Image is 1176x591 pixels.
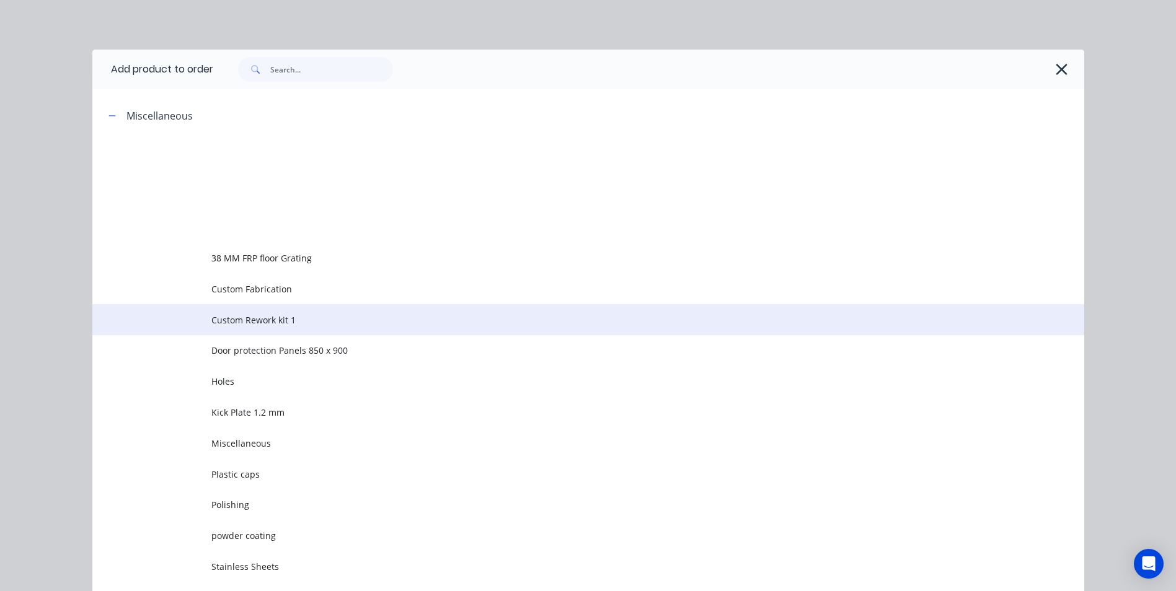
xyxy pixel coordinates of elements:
span: Custom Rework kit 1 [211,313,909,326]
div: Open Intercom Messenger [1134,549,1164,579]
div: Add product to order [92,50,213,89]
div: Miscellaneous [126,108,193,123]
span: Holes [211,375,909,388]
span: Polishing [211,498,909,511]
span: Miscellaneous [211,437,909,450]
span: Stainless Sheets [211,560,909,573]
span: Door protection Panels 850 x 900 [211,344,909,357]
span: Plastic caps [211,468,909,481]
span: Kick Plate 1.2 mm [211,406,909,419]
span: powder coating [211,529,909,542]
input: Search... [270,57,393,82]
span: Custom Fabrication [211,282,909,295]
span: 38 MM FRP floor Grating [211,252,909,265]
